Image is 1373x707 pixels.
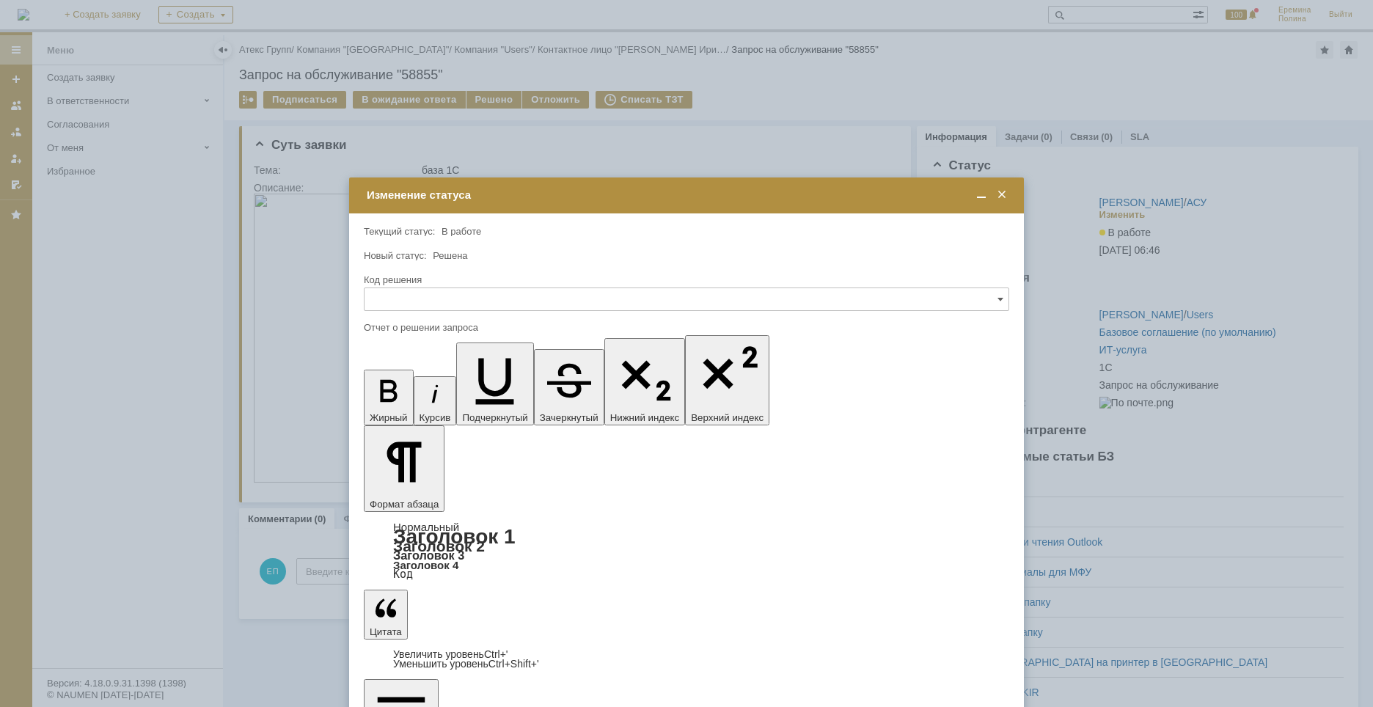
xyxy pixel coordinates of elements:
a: Decrease [393,658,539,670]
span: Жирный [370,412,408,423]
div: Формат абзаца [364,522,1009,579]
button: Жирный [364,370,414,425]
span: Закрыть [995,188,1009,202]
button: Цитата [364,590,408,640]
span: Формат абзаца [370,499,439,510]
span: Подчеркнутый [462,412,527,423]
span: Зачеркнутый [540,412,598,423]
span: Решена [433,250,467,261]
label: Новый статус: [364,250,427,261]
span: Нижний индекс [610,412,680,423]
button: Зачеркнутый [534,349,604,425]
span: Верхний индекс [691,412,764,423]
span: Ctrl+Shift+' [488,658,539,670]
a: Заголовок 4 [393,559,458,571]
div: Изменение статуса [367,188,1009,202]
button: Нижний индекс [604,338,686,425]
span: Ctrl+' [484,648,508,660]
div: Отчет о решении запроса [364,323,1006,332]
a: Заголовок 1 [393,525,516,548]
a: Заголовок 2 [393,538,485,554]
span: Курсив [420,412,451,423]
span: Цитата [370,626,402,637]
div: Код решения [364,275,1006,285]
label: Текущий статус: [364,226,435,237]
a: Increase [393,648,508,660]
a: Заголовок 3 [393,549,464,562]
span: Свернуть (Ctrl + M) [974,188,989,202]
span: В работе [442,226,481,237]
button: Формат абзаца [364,425,444,512]
a: Нормальный [393,521,459,533]
div: Цитата [364,650,1009,669]
button: Подчеркнутый [456,342,533,425]
button: Верхний индекс [685,335,769,425]
button: Курсив [414,376,457,425]
a: Код [393,568,413,581]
